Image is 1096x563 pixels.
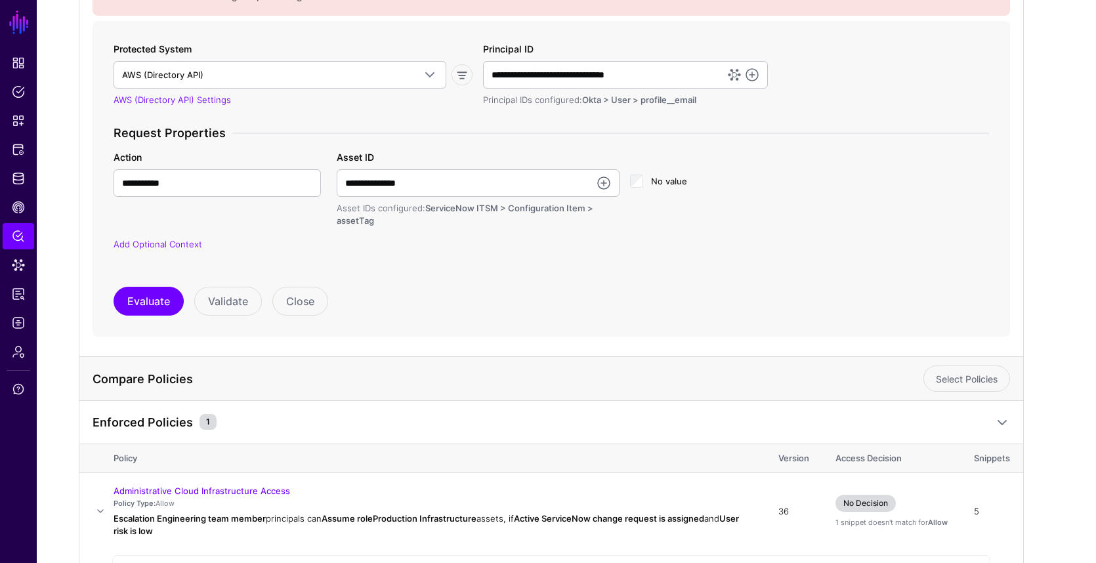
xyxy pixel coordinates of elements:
button: Evaluate [114,287,184,316]
th: Policy [114,444,765,473]
span: and [704,513,719,524]
span: Policy Lens [12,230,25,243]
span: CAEP Hub [12,201,25,214]
th: Snippets [961,444,1023,473]
div: 1 snippet doesn't match for [835,517,948,528]
button: Close [272,287,328,316]
button: Validate [194,287,262,316]
span: Okta > User > profile__email [582,94,696,105]
a: Add Optional Context [114,239,202,249]
a: Protected Systems [3,136,34,163]
a: Policy Lens [3,223,34,249]
strong: Escalation Engineering team member [114,513,266,524]
p: Allow [114,498,752,509]
a: Logs [3,310,34,336]
span: Policies [12,85,25,98]
a: CAEP Hub [3,194,34,220]
span: Request Properties [114,126,232,140]
span: ServiceNow ITSM > Configuration Item > assetTag [337,203,593,226]
span: Logs [12,316,25,329]
a: Snippets [3,108,34,134]
span: principals can [266,513,322,524]
span: Data Lens [12,259,25,272]
span: No value [651,176,687,186]
span: Protected Systems [12,143,25,156]
span: Support [12,383,25,396]
div: Asset IDs configured: [337,202,620,228]
span: Dashboard [12,56,25,70]
a: Admin [3,339,34,365]
span: Snippets [12,114,25,127]
span: , if [503,513,514,524]
a: Administrative Cloud Infrastructure Access [114,486,290,496]
a: Policies [3,79,34,105]
label: Action [114,150,142,164]
span: Identity Data Fabric [12,172,25,185]
h4: Enforced Policies [93,415,193,430]
span: No Decision [835,495,896,512]
a: Data Lens [3,252,34,278]
strong: Allow [928,518,948,527]
a: Reports [3,281,34,307]
div: Principal IDs configured: [483,94,768,107]
span: Reports [12,287,25,301]
label: Protected System [114,42,192,56]
a: Dashboard [3,50,34,76]
a: AWS (Directory API) Settings [114,94,231,105]
h4: Compare Policies [93,372,913,386]
label: Principal ID [483,42,534,56]
span: Admin [12,345,25,358]
a: Select Policies [923,365,1010,392]
small: 1 [200,414,217,430]
label: Asset ID [337,150,374,164]
strong: Policy Type: [114,499,156,508]
td: 5 [961,473,1023,550]
a: Identity Data Fabric [3,165,34,192]
td: 36 [765,473,822,550]
a: SGNL [8,8,30,37]
span: assets [476,513,503,524]
strong: Production Infrastructure [373,513,476,524]
th: Access Decision [822,444,961,473]
strong: Active ServiceNow change request is assigned [514,513,704,524]
span: AWS (Directory API) [122,70,203,80]
strong: Assume role [322,513,373,524]
th: Version [765,444,822,473]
